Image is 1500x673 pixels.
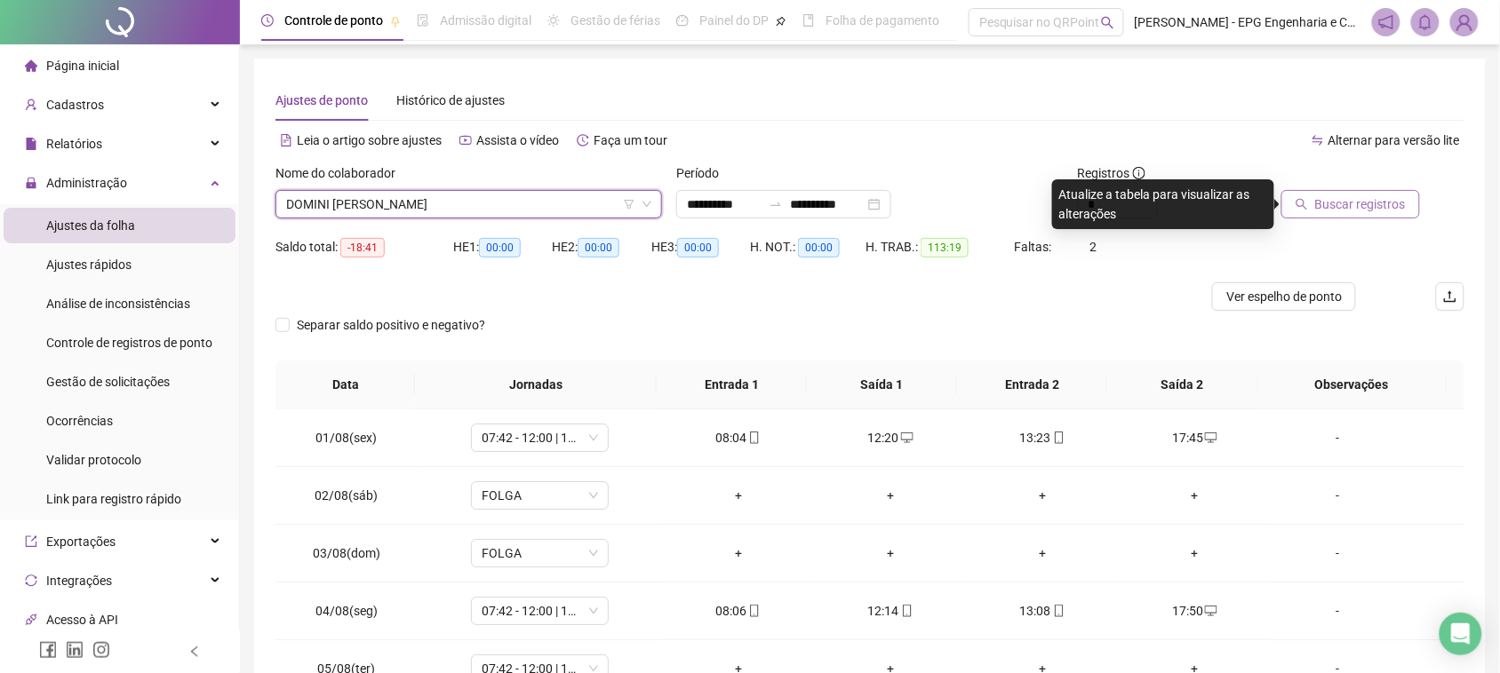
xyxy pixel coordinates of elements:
div: 08:06 [676,601,800,621]
span: [PERSON_NAME] - EPG Engenharia e Construções Ltda [1135,12,1361,32]
span: file-done [417,14,429,27]
div: 13:23 [981,428,1105,447]
span: clock-circle [261,14,274,27]
span: Link para registro rápido [46,492,181,506]
th: Saída 2 [1107,360,1257,409]
span: mobile [746,605,761,617]
span: pushpin [776,16,786,27]
span: home [25,59,37,72]
span: Página inicial [46,59,119,73]
span: facebook [39,641,57,659]
button: Buscar registros [1281,190,1420,218]
span: filter [624,199,634,210]
span: lock [25,177,37,189]
div: - [1285,543,1390,563]
span: file [25,138,37,150]
span: desktop [1203,432,1217,444]
span: Ver espelho de ponto [1226,287,1342,306]
span: to [769,197,783,211]
span: 04/08(seg) [315,604,378,618]
span: left [188,645,201,658]
span: 02/08(sáb) [315,488,378,503]
span: Acesso à API [46,613,118,627]
div: 08:04 [676,428,800,447]
span: Ajustes de ponto [275,93,368,107]
span: Separar saldo positivo e negativo? [290,315,492,335]
th: Jornadas [415,360,657,409]
span: 07:42 - 12:00 | 13:30 - 18:00 [482,598,598,624]
div: Open Intercom Messenger [1440,613,1482,655]
span: search [1296,198,1308,210]
span: FOLGA [482,482,598,509]
span: Relatórios [46,137,102,151]
div: - [1285,601,1390,621]
span: mobile [746,432,761,444]
span: Folha de pagamento [826,13,939,28]
span: export [25,535,37,548]
span: upload [1443,289,1457,304]
span: user-add [25,99,37,111]
span: Painel do DP [699,13,769,28]
span: Histórico de ajustes [396,93,505,107]
span: Controle de ponto [284,13,383,28]
span: book [802,14,815,27]
span: 00:00 [578,238,619,257]
span: file-text [280,134,292,146]
span: mobile [899,605,914,617]
span: Assista o vídeo [476,133,559,147]
span: Observações [1271,375,1433,394]
span: youtube [459,134,472,146]
span: desktop [899,432,914,444]
span: down [642,199,652,210]
div: + [981,486,1105,505]
th: Data [275,360,415,409]
span: Ocorrências [46,414,113,428]
div: H. TRAB.: [866,237,1014,257]
span: 00:00 [677,238,719,257]
div: 12:14 [829,601,953,621]
span: Alternar para versão lite [1328,133,1460,147]
span: pushpin [390,16,401,27]
span: DOMINI EDUARDO DOS SANTOS ROCHA [286,191,651,218]
span: mobile [1051,432,1065,444]
div: HE 3: [651,237,750,257]
span: 07:42 - 12:00 | 13:30 - 18:00 [482,424,598,451]
label: Período [676,163,730,183]
span: Faltas: [1015,240,1055,254]
span: Integrações [46,574,112,588]
th: Entrada 1 [657,360,807,409]
span: history [577,134,589,146]
span: Buscar registros [1315,194,1406,214]
div: 17:45 [1133,428,1257,447]
span: instagram [92,641,110,659]
div: + [676,543,800,563]
span: Admissão digital [440,13,531,28]
span: desktop [1203,605,1217,617]
div: + [676,486,800,505]
div: Saldo total: [275,237,453,257]
span: sun [547,14,560,27]
div: 13:08 [981,601,1105,621]
span: info-circle [1133,167,1145,179]
div: 17:50 [1133,601,1257,621]
div: 12:20 [829,428,953,447]
span: Exportações [46,534,116,549]
span: linkedin [66,641,84,659]
span: Faça um tour [594,133,667,147]
div: H. NOT.: [750,237,866,257]
span: Ajustes rápidos [46,257,132,272]
th: Saída 1 [807,360,957,409]
div: Atualize a tabela para visualizar as alterações [1052,179,1274,229]
span: Registros [1078,163,1145,183]
span: Ajustes da folha [46,218,135,233]
div: + [829,543,953,563]
img: 85753 [1451,9,1478,36]
div: + [981,543,1105,563]
div: HE 1: [453,237,552,257]
div: + [829,486,953,505]
span: bell [1417,14,1433,30]
span: Análise de inconsistências [46,297,190,311]
span: Leia o artigo sobre ajustes [297,133,442,147]
span: sync [25,574,37,587]
span: Administração [46,176,127,190]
